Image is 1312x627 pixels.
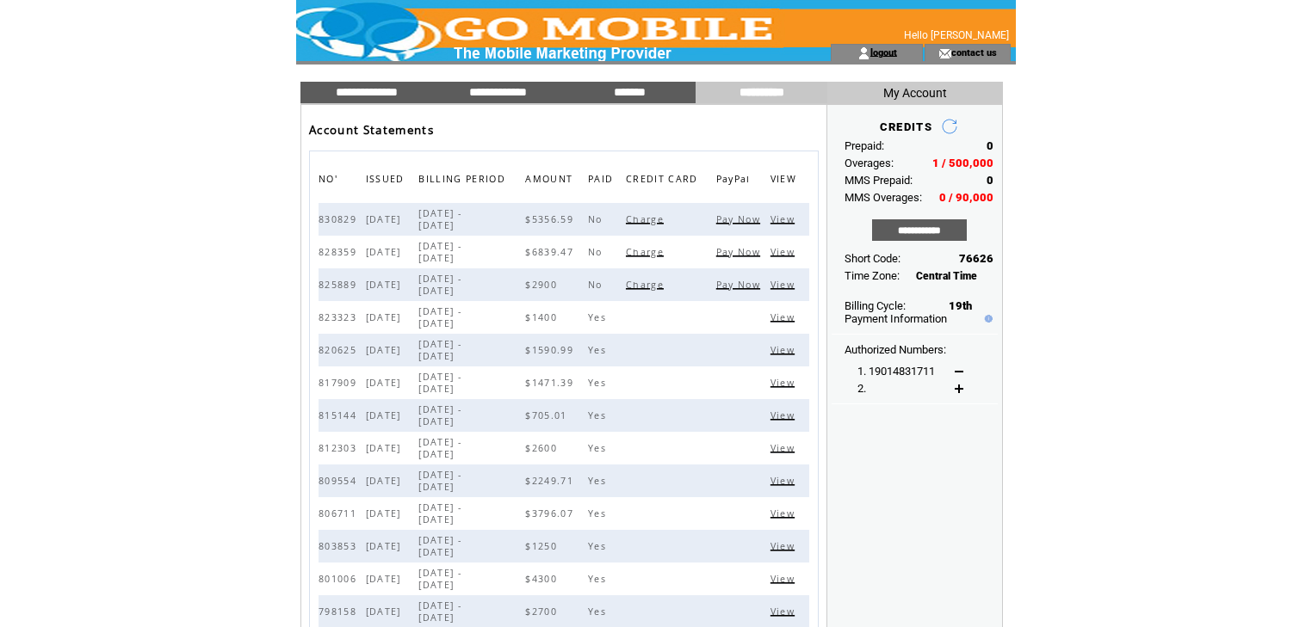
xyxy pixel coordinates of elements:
span: $1250 [525,540,561,552]
a: NO' [319,173,342,183]
a: View [770,442,799,452]
a: View [770,540,799,550]
span: Click to pay now this bill [716,213,764,225]
span: Click to charge this bill [626,246,668,258]
span: [DATE] [366,344,405,356]
span: 828359 [319,246,361,258]
span: Billing Cycle: [845,299,906,312]
span: 812303 [319,442,361,454]
span: Account Statements [309,122,434,138]
a: View [770,311,799,322]
img: help.gif [981,315,993,323]
span: 809554 [319,475,361,487]
span: AMOUNT [525,169,577,194]
span: No [588,246,607,258]
span: 820625 [319,344,361,356]
span: 825889 [319,279,361,291]
a: PAID [588,173,617,183]
span: Click to view this bill [770,442,799,454]
span: Yes [588,442,610,454]
span: No [588,279,607,291]
span: Click to view this bill [770,507,799,519]
span: No [588,213,607,225]
span: 806711 [319,507,361,519]
span: Click to view this bill [770,213,799,225]
span: Yes [588,409,610,421]
a: AMOUNT [525,173,577,183]
span: 0 [987,174,993,187]
span: [DATE] - [DATE] [418,207,461,231]
span: $1590.99 [525,344,578,356]
span: Click to view this bill [770,377,799,389]
span: [DATE] - [DATE] [418,436,461,460]
a: View [770,246,799,256]
a: View [770,507,799,518]
span: $4300 [525,573,561,585]
span: [DATE] - [DATE] [418,469,461,493]
a: ISSUED [366,173,409,183]
span: Short Code: [845,252,900,265]
span: Yes [588,540,610,552]
a: Charge [626,279,668,289]
span: 803853 [319,540,361,552]
span: [DATE] [366,540,405,552]
span: Yes [588,377,610,389]
span: $5356.59 [525,213,578,225]
span: Authorized Numbers: [845,343,946,356]
span: $2249.71 [525,475,578,487]
a: BILLING PERIOD [418,173,510,183]
span: [DATE] - [DATE] [418,273,461,297]
a: View [770,213,799,224]
a: Pay Now [716,246,764,256]
span: [DATE] - [DATE] [418,305,461,329]
span: 2. [857,382,866,395]
a: Pay Now [716,279,764,289]
span: 817909 [319,377,361,389]
span: 0 [987,139,993,152]
span: $2900 [525,279,561,291]
a: contact us [951,46,997,58]
span: [DATE] - [DATE] [418,338,461,362]
span: BILLING PERIOD [418,169,510,194]
span: PAID [588,169,617,194]
span: Click to view this bill [770,246,799,258]
span: Yes [588,344,610,356]
span: Yes [588,507,610,519]
span: [DATE] [366,507,405,519]
span: 0 / 90,000 [939,191,993,204]
span: [DATE] - [DATE] [418,599,461,624]
span: [DATE] [366,409,405,421]
span: 801006 [319,573,361,585]
span: VIEW [770,169,801,194]
span: $6839.47 [525,246,578,258]
span: [DATE] [366,442,405,454]
span: [DATE] - [DATE] [418,534,461,558]
a: View [770,344,799,354]
span: $2600 [525,442,561,454]
span: Click to view this bill [770,540,799,552]
a: View [770,573,799,583]
a: Charge [626,213,668,224]
span: [DATE] [366,573,405,585]
span: Yes [588,605,610,618]
span: [DATE] [366,605,405,618]
span: 1. 19014831711 [857,365,935,378]
a: logout [870,46,897,58]
span: [DATE] - [DATE] [418,567,461,591]
span: [DATE] - [DATE] [418,501,461,526]
span: PayPal [716,169,755,194]
span: [DATE] - [DATE] [418,371,461,395]
span: Click to charge this bill [626,279,668,291]
span: [DATE] [366,311,405,323]
span: $1400 [525,311,561,323]
span: 76626 [959,252,993,265]
span: ISSUED [366,169,409,194]
span: [DATE] [366,377,405,389]
span: My Account [883,86,947,100]
span: [DATE] [366,279,405,291]
span: Click to view this bill [770,311,799,323]
a: View [770,605,799,616]
a: View [770,409,799,420]
span: Overages: [845,157,894,169]
span: Yes [588,475,610,487]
